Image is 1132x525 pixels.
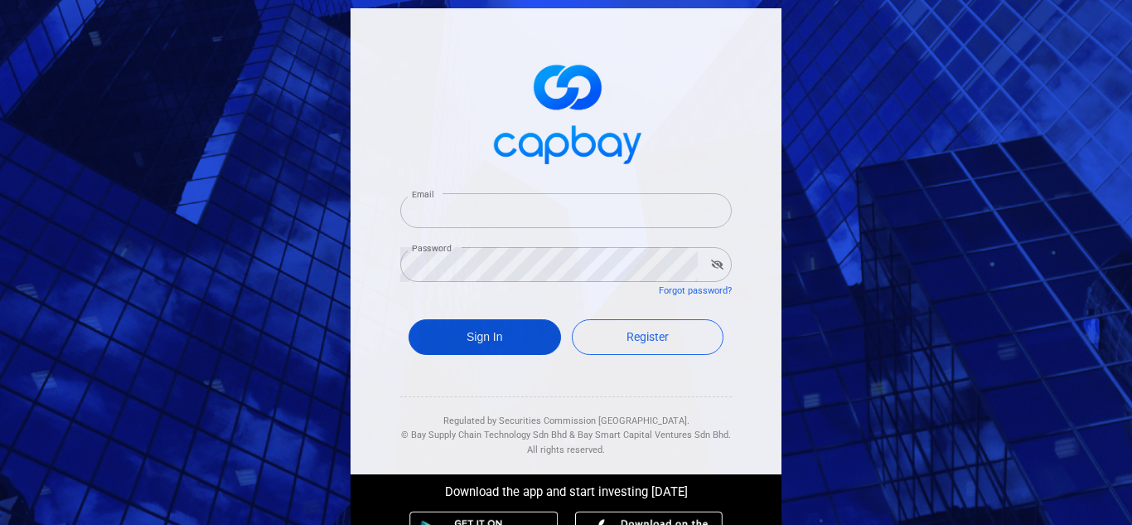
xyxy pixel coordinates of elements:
[659,285,732,296] a: Forgot password?
[401,430,567,440] span: © Bay Supply Chain Technology Sdn Bhd
[626,330,669,343] span: Register
[578,430,731,440] span: Bay Smart Capital Ventures Sdn Bhd.
[412,188,433,201] label: Email
[409,319,561,355] button: Sign In
[483,50,649,173] img: logo
[400,397,732,458] div: Regulated by Securities Commission [GEOGRAPHIC_DATA]. & All rights reserved.
[412,242,452,255] label: Password
[572,319,724,355] a: Register
[338,474,794,503] div: Download the app and start investing [DATE]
